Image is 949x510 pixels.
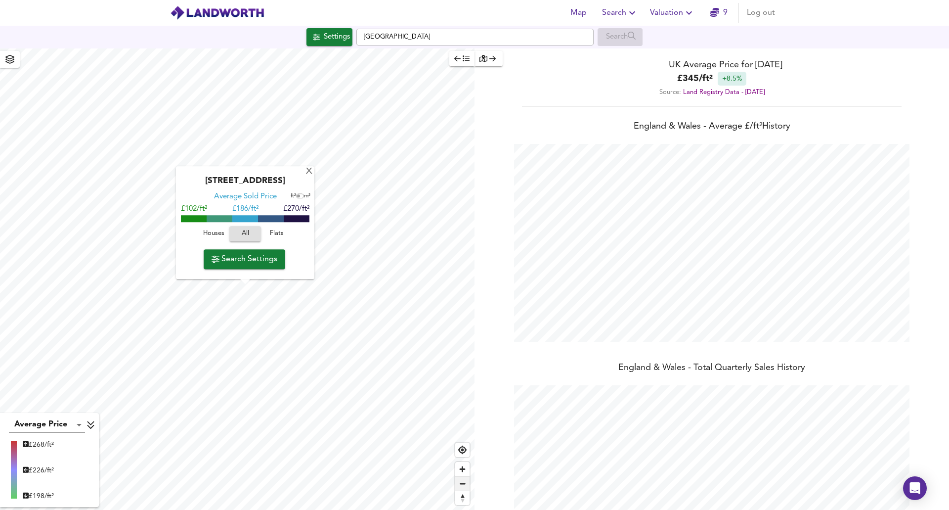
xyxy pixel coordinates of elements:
div: England & Wales - Average £/ ft² History [474,120,949,134]
span: Search [602,6,638,20]
button: Search Settings [204,249,285,269]
button: Zoom out [455,476,470,491]
div: Enable a Source before running a Search [598,28,643,46]
button: Reset bearing to north [455,491,470,505]
span: m² [304,194,310,199]
input: Enter a location... [356,29,594,46]
span: Search Settings [212,252,277,266]
span: Flats [263,229,290,240]
button: Log out [743,3,779,23]
span: Log out [747,6,775,20]
div: UK Average Price for [DATE] [474,58,949,72]
div: England & Wales - Total Quarterly Sales History [474,362,949,375]
button: Map [562,3,594,23]
div: £ 198/ft² [23,491,54,501]
a: 9 [710,6,728,20]
span: Map [566,6,590,20]
button: Valuation [646,3,699,23]
button: Flats [261,227,293,242]
div: Source: [474,86,949,99]
div: £ 226/ft² [23,465,54,475]
button: Zoom in [455,462,470,476]
div: Average Price [9,417,85,433]
button: Houses [198,227,229,242]
button: Settings [306,28,352,46]
div: Settings [324,31,350,44]
span: All [234,229,256,240]
div: Average Sold Price [214,192,277,202]
div: £ 268/ft² [23,440,54,450]
div: +8.5% [718,72,746,86]
button: Search [598,3,642,23]
div: Click to configure Search Settings [306,28,352,46]
span: £ 186/ft² [232,206,259,213]
div: Open Intercom Messenger [903,476,927,500]
span: Zoom out [455,477,470,491]
span: £270/ft² [283,206,309,213]
button: Find my location [455,443,470,457]
div: X [305,167,313,177]
span: ft² [291,194,296,199]
div: [STREET_ADDRESS] [181,177,309,192]
b: £ 345 / ft² [677,72,713,86]
span: £102/ft² [181,206,207,213]
a: Land Registry Data - [DATE] [683,89,765,95]
span: Valuation [650,6,695,20]
button: All [229,227,261,242]
button: 9 [703,3,734,23]
img: logo [170,5,264,20]
span: Houses [200,229,227,240]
